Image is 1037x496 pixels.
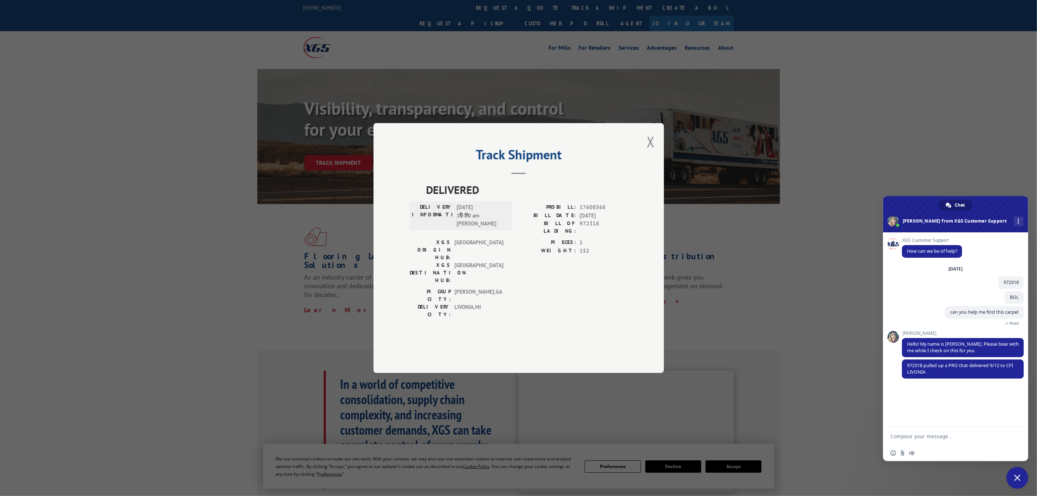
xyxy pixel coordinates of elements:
label: DELIVERY INFORMATION: [412,203,453,228]
div: Chat [939,200,972,211]
span: [DATE] [580,212,628,220]
span: Hello! My name is [PERSON_NAME]. Please bear with me while I check on this for you [907,341,1019,354]
span: Chat [955,200,965,211]
div: [DATE] [949,267,963,271]
span: Insert an emoji [890,450,896,456]
span: 17608568 [580,203,628,212]
label: BILL OF LADING: [519,220,576,235]
span: XGS Customer Support [902,238,962,243]
span: DELIVERED [426,182,628,198]
span: [GEOGRAPHIC_DATA] [454,239,503,261]
span: 972318 [1004,279,1019,285]
span: can you help me find this carpet [950,309,1019,315]
label: XGS ORIGIN HUB: [410,239,451,261]
label: BILL DATE: [519,212,576,220]
div: More channels [1014,216,1024,226]
span: 972318 [580,220,628,235]
span: [PERSON_NAME] , GA [454,288,503,303]
label: PIECES: [519,239,576,247]
label: WEIGHT: [519,247,576,255]
span: BOL [1010,294,1019,300]
label: PICKUP CITY: [410,288,451,303]
span: Read [1009,321,1019,326]
span: [PERSON_NAME] [902,331,1024,336]
label: DELIVERY CITY: [410,303,451,318]
textarea: Compose your message... [890,433,1005,440]
span: How can we be of help? [907,248,957,254]
span: 152 [580,247,628,255]
span: LIVONIA , MI [454,303,503,318]
div: Close chat [1007,467,1028,489]
button: Close modal [647,132,655,151]
label: XGS DESTINATION HUB: [410,261,451,284]
label: PROBILL: [519,203,576,212]
span: Audio message [909,450,915,456]
span: Send a file [900,450,906,456]
span: [GEOGRAPHIC_DATA] [454,261,503,284]
span: 972318 pulled up a PRO that delivered 9/12 to CFI LIVONIA [907,362,1013,375]
span: 1 [580,239,628,247]
span: [DATE] 10:00 am [PERSON_NAME] [457,203,506,228]
h2: Track Shipment [410,150,628,163]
